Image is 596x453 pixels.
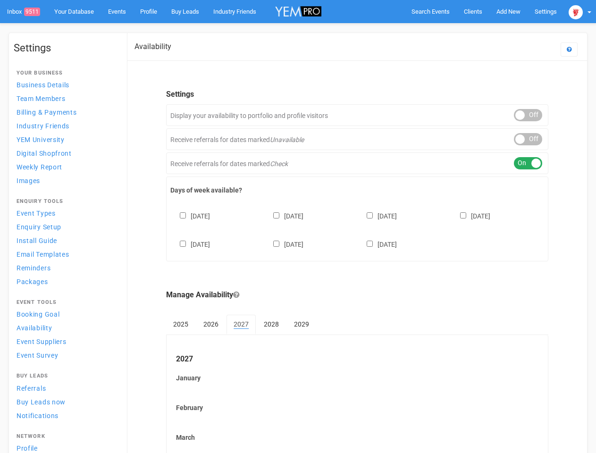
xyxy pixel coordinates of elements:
legend: Manage Availability [166,290,548,301]
div: Display your availability to portfolio and profile visitors [166,104,548,126]
em: Check [270,160,288,168]
a: Install Guide [14,234,118,247]
a: Email Templates [14,248,118,260]
label: [DATE] [264,210,303,221]
span: 9511 [24,8,40,16]
a: Booking Goal [14,308,118,320]
a: Referrals [14,382,118,394]
a: Billing & Payments [14,106,118,118]
h4: Network [17,434,115,439]
a: Availability [14,321,118,334]
a: Enquiry Setup [14,220,118,233]
span: Event Types [17,210,56,217]
a: Weekly Report [14,160,118,173]
input: [DATE] [367,241,373,247]
a: 2028 [257,315,286,334]
span: Packages [17,278,48,285]
span: Install Guide [17,237,57,244]
a: Business Details [14,78,118,91]
label: [DATE] [170,239,210,249]
a: Notifications [14,409,118,422]
label: [DATE] [264,239,303,249]
span: Team Members [17,95,65,102]
div: Receive referrals for dates marked [166,152,548,174]
a: YEM University [14,133,118,146]
input: [DATE] [180,212,186,218]
h4: Your Business [17,70,115,76]
span: Add New [496,8,520,15]
span: Enquiry Setup [17,223,61,231]
label: [DATE] [451,210,490,221]
a: Buy Leads now [14,395,118,408]
span: YEM University [17,136,65,143]
h4: Event Tools [17,300,115,305]
span: Booking Goal [17,310,59,318]
h4: Buy Leads [17,373,115,379]
span: Clients [464,8,482,15]
label: March [176,433,538,442]
span: Billing & Payments [17,109,77,116]
label: [DATE] [170,210,210,221]
span: Images [17,177,40,185]
a: 2025 [166,315,195,334]
span: Reminders [17,264,50,272]
a: Reminders [14,261,118,274]
a: Digital Shopfront [14,147,118,159]
a: Team Members [14,92,118,105]
span: Event Suppliers [17,338,67,345]
span: Event Survey [17,352,58,359]
label: Days of week available? [170,185,544,195]
label: January [176,373,538,383]
input: [DATE] [273,212,279,218]
input: [DATE] [273,241,279,247]
legend: 2027 [176,354,538,365]
span: Email Templates [17,251,69,258]
h1: Settings [14,42,118,54]
a: Industry Friends [14,119,118,132]
a: Images [14,174,118,187]
em: Unavailable [270,136,304,143]
input: [DATE] [367,212,373,218]
span: Notifications [17,412,59,419]
label: [DATE] [357,210,397,221]
div: Receive referrals for dates marked [166,128,548,150]
a: 2027 [227,315,256,335]
label: [DATE] [357,239,397,249]
span: Weekly Report [17,163,62,171]
h2: Availability [134,42,171,51]
span: Availability [17,324,52,332]
a: Packages [14,275,118,288]
h4: Enquiry Tools [17,199,115,204]
a: Event Survey [14,349,118,361]
span: Digital Shopfront [17,150,72,157]
a: 2029 [287,315,316,334]
a: Event Suppliers [14,335,118,348]
input: [DATE] [180,241,186,247]
input: [DATE] [460,212,466,218]
a: 2026 [196,315,226,334]
legend: Settings [166,89,548,100]
a: Event Types [14,207,118,219]
span: Business Details [17,81,69,89]
label: February [176,403,538,412]
span: Search Events [411,8,450,15]
img: open-uri20250107-2-1pbi2ie [569,5,583,19]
